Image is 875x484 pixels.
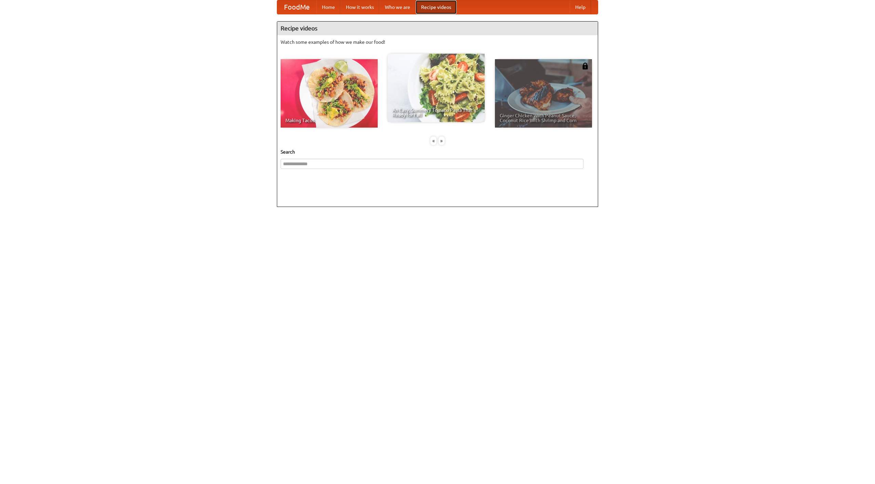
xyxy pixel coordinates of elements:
img: 483408.png [582,63,589,69]
a: Recipe videos [416,0,457,14]
span: Making Tacos [285,118,373,123]
h5: Search [281,148,594,155]
a: FoodMe [277,0,317,14]
a: How it works [340,0,379,14]
div: « [430,136,436,145]
a: Who we are [379,0,416,14]
h4: Recipe videos [277,22,598,35]
a: An Easy, Summery Tomato Pasta That's Ready for Fall [388,54,485,122]
a: Making Tacos [281,59,378,128]
p: Watch some examples of how we make our food! [281,39,594,45]
span: An Easy, Summery Tomato Pasta That's Ready for Fall [392,108,480,117]
a: Home [317,0,340,14]
div: » [439,136,445,145]
a: Help [570,0,591,14]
